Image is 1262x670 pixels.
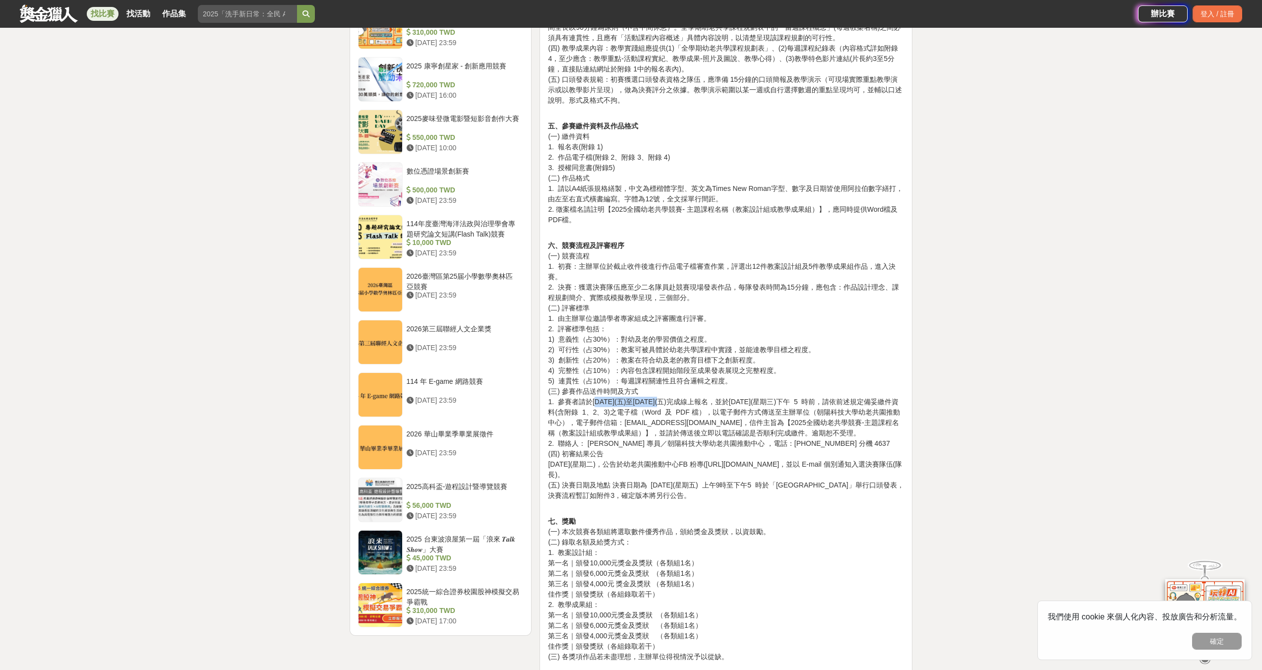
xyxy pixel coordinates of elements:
p: (三) 教案設計內容：教案設計組根據教案「主題課程名稱」應設計一整個學期至少 16 週（4 個月）的「全學期幼老共學課程規劃表」（內容格式詳如附錄 2）及「全學期幼老共學課程週教案」（內容格式詳... [548,1,904,116]
a: 114 年 E-game 網路競賽 [DATE] 23:59 [358,372,524,417]
img: d2146d9a-e6f6-4337-9592-8cefde37ba6b.png [1165,579,1245,645]
div: 2025 康寧創星家 - 創新應用競賽 [407,61,520,80]
div: [DATE] 23:59 [407,343,520,353]
div: 2026臺灣區第25届小學數學奧林匹亞競賽 [407,271,520,290]
p: (一) 競賽流程 1. 初賽：主辦單位於截止收件後進行作品電子檔審查作業，評選出12件教案設計組及5件教學成果組作品，進入決賽。 2. 決賽：獲選決賽隊伍應至少二名隊員赴競賽現場發表作品，每隊發... [548,241,904,511]
div: 550,000 TWD [407,132,520,143]
a: 作品集 [158,7,190,21]
a: 2025統一綜合證券校園股神模擬交易爭霸戰 310,000 TWD [DATE] 17:00 [358,583,524,627]
div: [DATE] 23:59 [407,290,520,301]
span: 我們使用 cookie 來個人化內容、投放廣告和分析流量。 [1048,612,1242,621]
strong: 五、參賽繳件資料及作品格式 [548,122,638,130]
div: [DATE] 23:59 [407,248,520,258]
input: 2025「洗手新日常：全民 ALL IN」洗手歌全台徵選 [198,5,297,23]
div: [DATE] 16:00 [407,90,520,101]
div: 114 年 E-game 網路競賽 [407,376,520,395]
div: [DATE] 10:00 [407,143,520,153]
div: 114年度臺灣海洋法政與治理學會專題研究論文短講(Flash Talk)競賽 [407,219,520,238]
strong: 七、獎勵 [548,517,576,525]
a: 114年度臺灣海洋法政與治理學會專題研究論文短講(Flash Talk)競賽 10,000 TWD [DATE] 23:59 [358,215,524,259]
a: 2025 台東波浪屋第一屆「浪來 𝑻𝒂𝒍𝒌 𝑺𝒉𝒐𝒘」大賽 45,000 TWD [DATE] 23:59 [358,530,524,575]
a: 找比賽 [87,7,119,21]
a: 2026第三屆聯經人文企業獎 [DATE] 23:59 [358,320,524,365]
div: 10,000 TWD [407,238,520,248]
a: 辦比賽 [1138,5,1188,22]
div: 2026 華山畢業季畢業展徵件 [407,429,520,448]
div: 56,000 TWD [407,500,520,511]
div: 2026第三屆聯經人文企業獎 [407,324,520,343]
div: [DATE] 17:00 [407,616,520,626]
div: [DATE] 23:59 [407,395,520,406]
div: 2025高科盃-遊程設計暨導覽競賽 [407,482,520,500]
a: 2026臺灣區第25届小學數學奧林匹亞競賽 [DATE] 23:59 [358,267,524,312]
div: 2025 台東波浪屋第一屆「浪來 𝑻𝒂𝒍𝒌 𝑺𝒉𝒐𝒘」大賽 [407,534,520,553]
a: 2025 康寧創星家 - 創新應用競賽 720,000 TWD [DATE] 16:00 [358,57,524,102]
div: 45,000 TWD [407,553,520,563]
div: [DATE] 23:59 [407,38,520,48]
div: [DATE] 23:59 [407,195,520,206]
div: 310,000 TWD [407,606,520,616]
div: 720,000 TWD [407,80,520,90]
a: 2025高科盃-遊程設計暨導覽競賽 56,000 TWD [DATE] 23:59 [358,478,524,522]
strong: 六、競賽流程及評審程序 [548,242,624,249]
div: 登入 / 註冊 [1193,5,1242,22]
a: 2026 華山畢業季畢業展徵件 [DATE] 23:59 [358,425,524,470]
div: 310,000 TWD [407,27,520,38]
div: 數位憑證場景創新賽 [407,166,520,185]
a: 數位憑證場景創新賽 500,000 TWD [DATE] 23:59 [358,162,524,207]
div: 2025統一綜合證券校園股神模擬交易爭霸戰 [407,587,520,606]
div: 500,000 TWD [407,185,520,195]
a: 2025麥味登微電影暨短影音創作大賽 550,000 TWD [DATE] 10:00 [358,110,524,154]
a: 找活動 [122,7,154,21]
div: [DATE] 23:59 [407,511,520,521]
div: [DATE] 23:59 [407,448,520,458]
button: 確定 [1192,633,1242,650]
div: [DATE] 23:59 [407,563,520,574]
p: (一) 繳件資料 1. 報名表(附錄 1) 2. 作品電子檔(附錄 2、附錄 3、附錄 4) 3. 授權同意書(附錄5) (二) 作品格式 1. 請以A4紙張規格繕製，中文為標楷體字型、英文為T... [548,121,904,236]
div: 2025麥味登微電影暨短影音創作大賽 [407,114,520,132]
